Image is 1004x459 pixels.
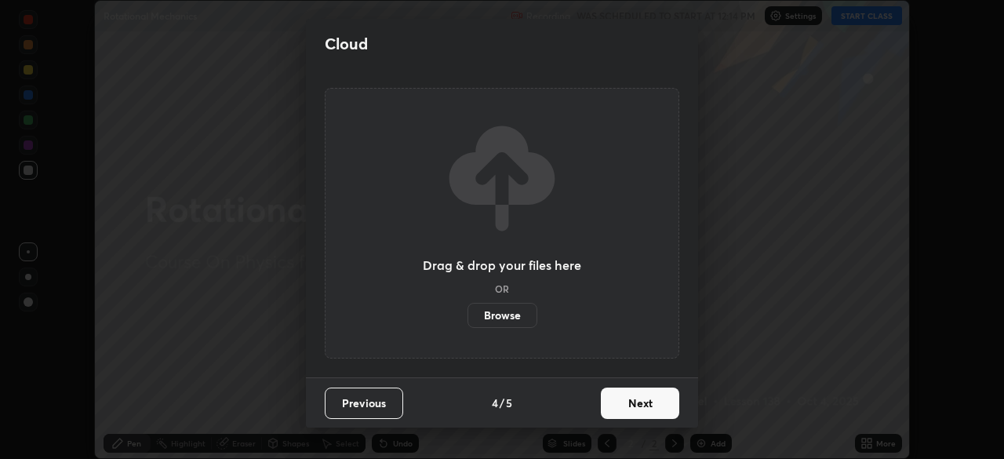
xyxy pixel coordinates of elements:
[601,388,679,419] button: Next
[506,395,512,411] h4: 5
[495,284,509,293] h5: OR
[500,395,504,411] h4: /
[423,259,581,271] h3: Drag & drop your files here
[492,395,498,411] h4: 4
[325,34,368,54] h2: Cloud
[325,388,403,419] button: Previous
